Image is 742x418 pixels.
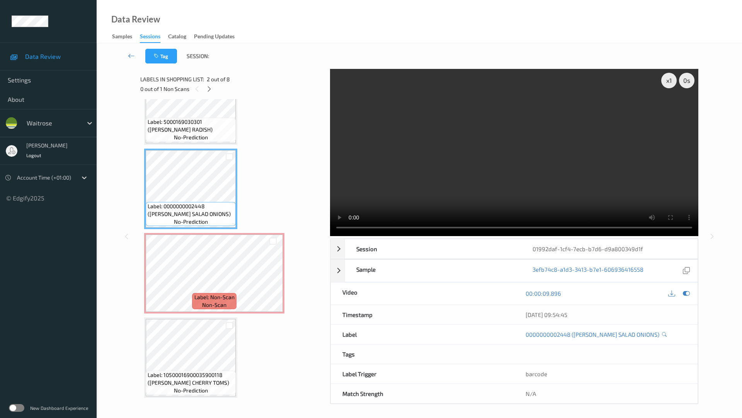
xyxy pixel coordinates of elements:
[194,293,235,301] span: Label: Non-Scan
[331,283,514,305] div: Video
[345,260,521,282] div: Sample
[148,371,234,387] span: Label: 10500016900035900118 ([PERSON_NAME] CHERRY TOMS)
[140,75,204,83] span: Labels in shopping list:
[148,118,234,134] span: Label: 5000169030301 ([PERSON_NAME] RADISH)
[331,384,514,403] div: Match Strength
[174,387,208,394] span: no-prediction
[526,331,659,338] a: 0000000002448 ([PERSON_NAME] SALAD ONIONS)
[514,384,698,403] div: N/A
[194,31,242,42] a: Pending Updates
[112,33,132,42] div: Samples
[111,15,160,23] div: Data Review
[521,239,698,259] div: 01992daf-1cf4-7ecb-b7d6-d9a800349d1f
[331,325,514,344] div: Label
[202,301,226,309] span: non-scan
[174,218,208,226] span: no-prediction
[140,84,325,94] div: 0 out of 1 Non Scans
[187,52,209,60] span: Session:
[330,259,698,282] div: Sample3efb74c8-a1d3-3413-b7e1-606936416558
[174,134,208,141] span: no-prediction
[331,305,514,324] div: Timestamp
[331,364,514,384] div: Label Trigger
[331,344,514,364] div: Tags
[140,31,168,43] a: Sessions
[533,266,643,276] a: 3efb74c8-a1d3-3413-b7e1-606936416558
[194,33,235,42] div: Pending Updates
[148,202,234,218] span: Label: 0000000002448 ([PERSON_NAME] SALAD ONIONS)
[345,239,521,259] div: Session
[207,75,230,83] span: 2 out of 8
[168,33,186,42] div: Catalog
[330,239,698,259] div: Session01992daf-1cf4-7ecb-b7d6-d9a800349d1f
[168,31,194,42] a: Catalog
[526,311,686,319] div: [DATE] 09:54:45
[661,73,677,88] div: x 1
[514,364,698,384] div: barcode
[145,49,177,63] button: Tag
[112,31,140,42] a: Samples
[679,73,694,88] div: 0 s
[526,290,561,297] a: 00:00:09.896
[140,33,160,43] div: Sessions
